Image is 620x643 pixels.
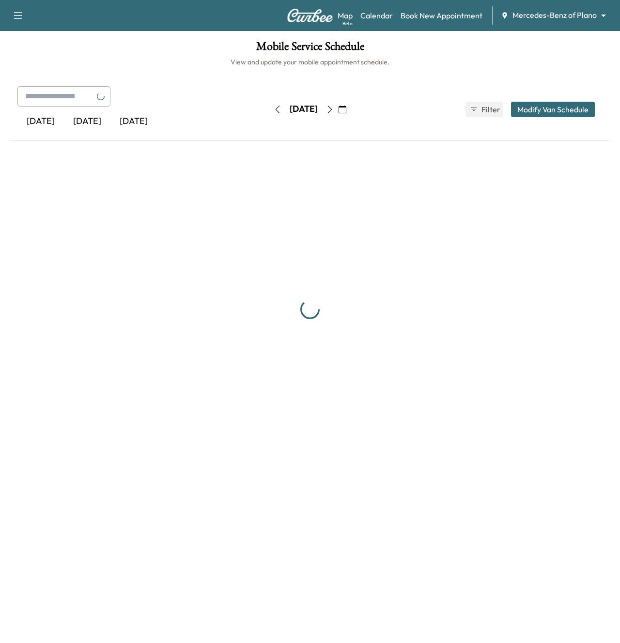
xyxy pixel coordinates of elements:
img: Curbee Logo [287,9,333,22]
span: Mercedes-Benz of Plano [512,10,597,21]
a: Calendar [360,10,393,21]
span: Filter [481,104,499,115]
h6: View and update your mobile appointment schedule. [10,57,610,67]
div: [DATE] [64,110,110,133]
div: [DATE] [290,103,318,115]
a: MapBeta [338,10,353,21]
button: Modify Van Schedule [511,102,595,117]
div: [DATE] [110,110,157,133]
a: Book New Appointment [401,10,482,21]
button: Filter [465,102,503,117]
div: Beta [342,20,353,27]
div: [DATE] [17,110,64,133]
h1: Mobile Service Schedule [10,41,610,57]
